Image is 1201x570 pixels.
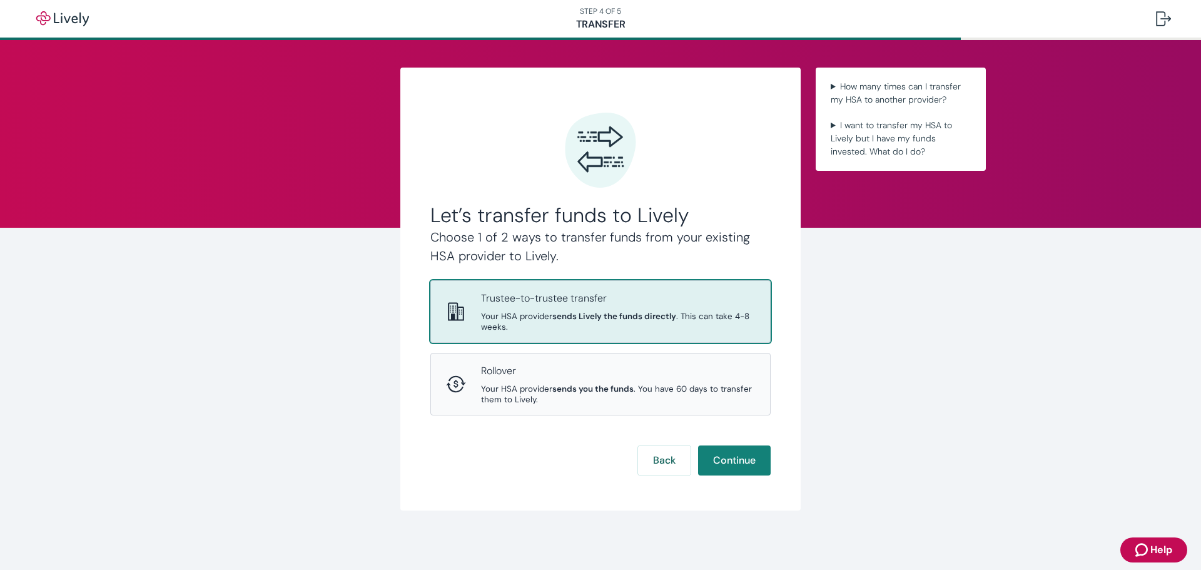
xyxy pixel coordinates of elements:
[481,364,755,379] p: Rollover
[1150,542,1172,557] span: Help
[481,291,755,306] p: Trustee-to-trustee transfer
[446,374,466,394] svg: Rollover
[638,445,691,476] button: Back
[446,302,466,322] svg: Trustee-to-trustee
[431,354,770,415] button: RolloverRolloverYour HSA providersends you the funds. You have 60 days to transfer them to Lively.
[481,311,755,332] span: Your HSA provider . This can take 4-8 weeks.
[431,281,770,342] button: Trustee-to-trusteeTrustee-to-trustee transferYour HSA providersends Lively the funds directly. Th...
[1146,4,1181,34] button: Log out
[1120,537,1187,562] button: Zendesk support iconHelp
[28,11,98,26] img: Lively
[826,116,976,161] summary: I want to transfer my HSA to Lively but I have my funds invested. What do I do?
[430,203,771,228] h2: Let’s transfer funds to Lively
[552,311,676,322] strong: sends Lively the funds directly
[1135,542,1150,557] svg: Zendesk support icon
[552,384,634,394] strong: sends you the funds
[826,78,976,109] summary: How many times can I transfer my HSA to another provider?
[481,384,755,405] span: Your HSA provider . You have 60 days to transfer them to Lively.
[698,445,771,476] button: Continue
[430,228,771,265] h4: Choose 1 of 2 ways to transfer funds from your existing HSA provider to Lively.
